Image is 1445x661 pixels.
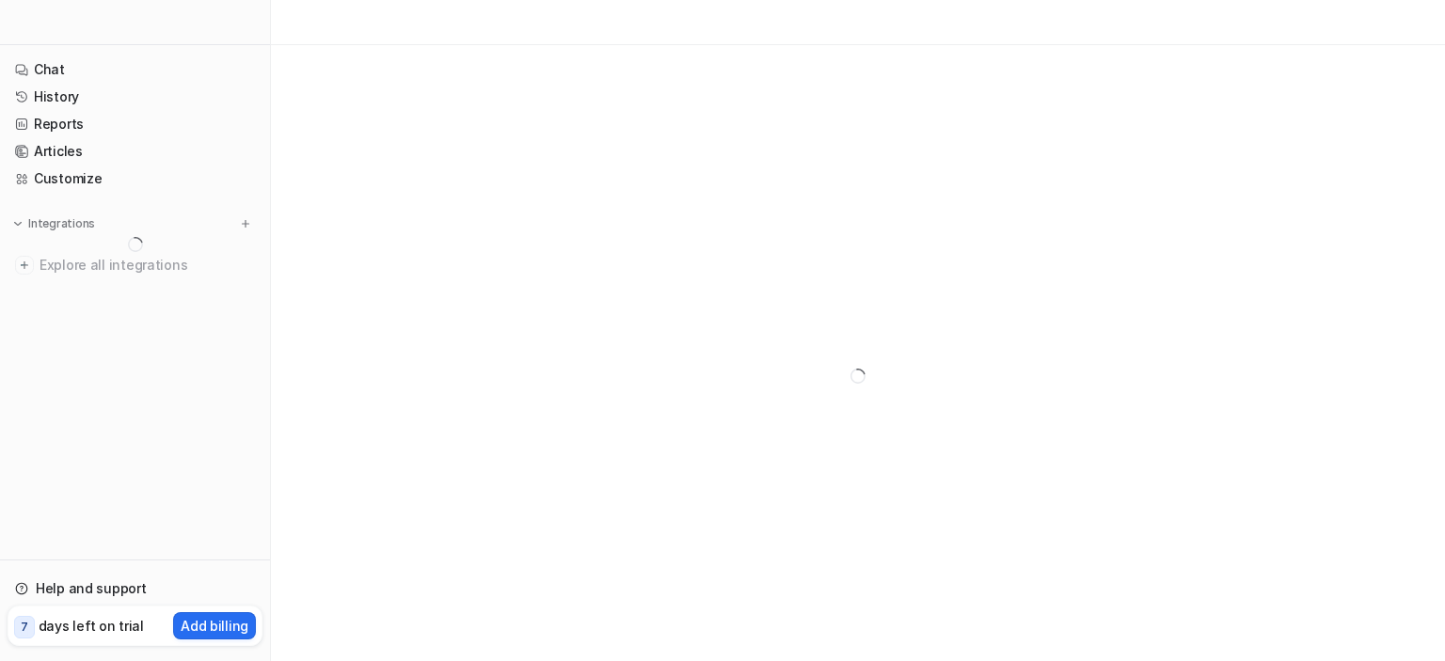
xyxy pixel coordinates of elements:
[8,252,262,278] a: Explore all integrations
[8,214,101,233] button: Integrations
[40,250,255,280] span: Explore all integrations
[8,165,262,192] a: Customize
[21,619,28,636] p: 7
[15,256,34,275] img: explore all integrations
[11,217,24,230] img: expand menu
[181,616,248,636] p: Add billing
[173,612,256,639] button: Add billing
[28,216,95,231] p: Integrations
[8,84,262,110] a: History
[39,616,144,636] p: days left on trial
[8,56,262,83] a: Chat
[8,138,262,165] a: Articles
[8,111,262,137] a: Reports
[8,575,262,602] a: Help and support
[239,217,252,230] img: menu_add.svg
